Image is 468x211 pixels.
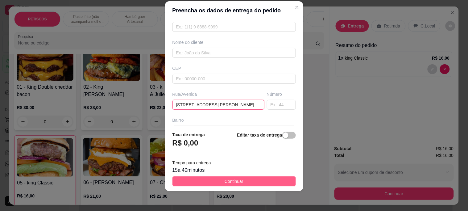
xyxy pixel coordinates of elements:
button: Close [292,2,302,12]
input: Ex.: 00000-000 [172,74,296,84]
span: Tempo para entrega [172,160,211,165]
div: Bairro [172,117,296,123]
input: Ex.: Rua Oscar Freire [172,100,264,110]
input: Ex.: 44 [267,100,296,110]
header: Preencha os dados de entrega do pedido [165,1,303,20]
input: Ex.: Bairro Jardim [172,126,296,136]
div: Número [267,91,296,97]
div: 15 a 40 minutos [172,167,296,174]
div: CEP [172,65,296,71]
button: Continuar [172,176,296,186]
span: Continuar [225,178,243,185]
input: Ex.: (11) 9 8888-9999 [172,22,296,32]
strong: Editar taxa de entrega [237,133,282,137]
div: Nome do cliente [172,39,296,45]
div: Rua/Avenida [172,91,264,97]
strong: Taxa de entrega [172,132,205,137]
h3: R$ 0,00 [172,138,198,148]
input: Ex.: João da Silva [172,48,296,58]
